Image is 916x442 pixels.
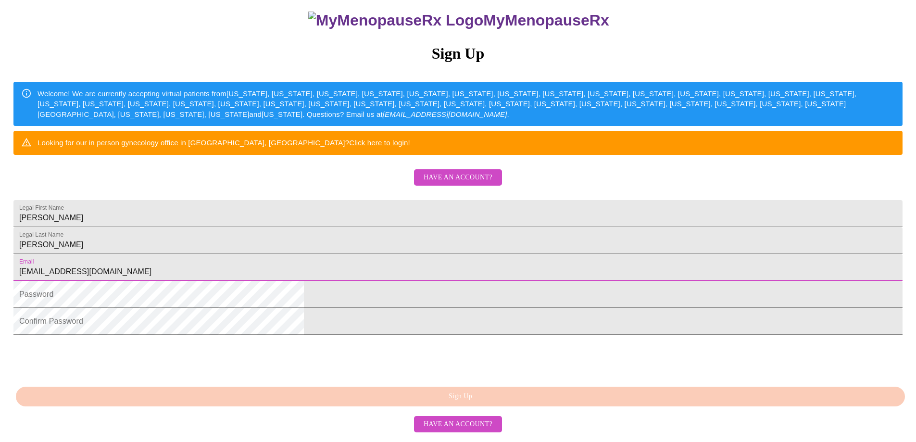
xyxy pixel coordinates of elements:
a: Have an account? [412,179,504,188]
div: Welcome! We are currently accepting virtual patients from [US_STATE], [US_STATE], [US_STATE], [US... [38,85,895,123]
h3: MyMenopauseRx [15,12,903,29]
iframe: reCAPTCHA [13,340,160,377]
a: Click here to login! [349,139,410,147]
button: Have an account? [414,169,502,186]
div: Looking for our in person gynecology office in [GEOGRAPHIC_DATA], [GEOGRAPHIC_DATA]? [38,134,410,152]
span: Have an account? [424,172,492,184]
button: Have an account? [414,416,502,433]
img: MyMenopauseRx Logo [308,12,483,29]
span: Have an account? [424,418,492,430]
em: [EMAIL_ADDRESS][DOMAIN_NAME] [383,110,507,118]
h3: Sign Up [13,45,903,63]
a: Have an account? [412,419,504,427]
